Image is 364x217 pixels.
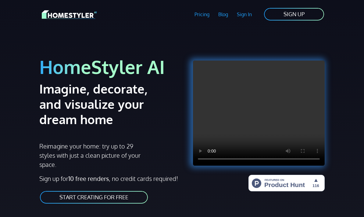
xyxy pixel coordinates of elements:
a: SIGN UP [263,7,325,21]
a: Pricing [190,7,214,21]
a: Blog [214,7,232,21]
p: Reimagine your home: try up to 29 styles with just a clean picture of your space. [39,142,144,169]
img: HomeStyler AI logo [42,9,97,20]
strong: 10 free renders [68,175,109,182]
img: HomeStyler AI - Interior Design Made Easy: One Click to Your Dream Home | Product Hunt [248,175,325,191]
a: Sign In [232,7,256,21]
h1: HomeStyler AI [39,56,178,79]
p: Sign up for , no credit cards required! [39,174,178,183]
h2: Imagine, decorate, and visualize your dream home [39,81,151,127]
a: START CREATING FOR FREE [39,190,148,204]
